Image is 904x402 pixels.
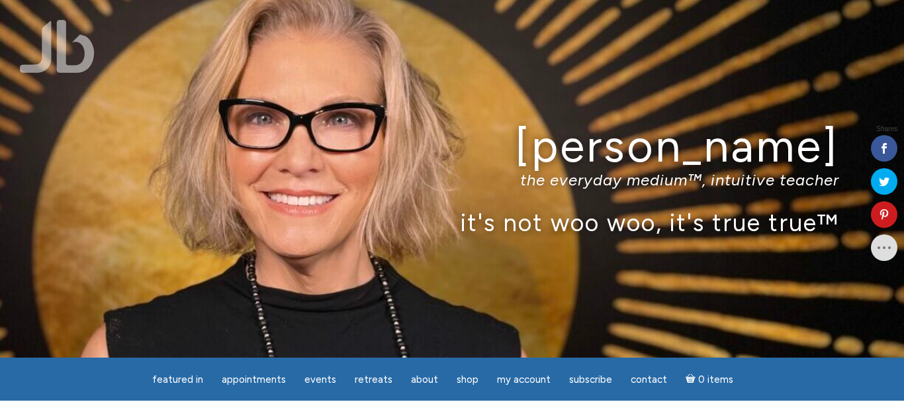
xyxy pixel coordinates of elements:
[569,374,612,385] span: Subscribe
[678,366,741,393] a: Cart0 items
[65,170,839,189] p: the everyday medium™, intuitive teacher
[222,374,286,385] span: Appointments
[403,367,446,393] a: About
[65,208,839,236] p: it's not woo woo, it's true true™
[457,374,478,385] span: Shop
[623,367,675,393] a: Contact
[65,121,839,171] h1: [PERSON_NAME]
[631,374,667,385] span: Contact
[561,367,620,393] a: Subscribe
[144,367,211,393] a: featured in
[355,374,392,385] span: Retreats
[20,20,95,73] img: Jamie Butler. The Everyday Medium
[698,375,733,385] span: 0 items
[214,367,294,393] a: Appointments
[497,374,551,385] span: My Account
[876,126,897,132] span: Shares
[686,374,698,385] i: Cart
[304,374,336,385] span: Events
[296,367,344,393] a: Events
[489,367,559,393] a: My Account
[449,367,486,393] a: Shop
[411,374,438,385] span: About
[347,367,400,393] a: Retreats
[152,374,203,385] span: featured in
